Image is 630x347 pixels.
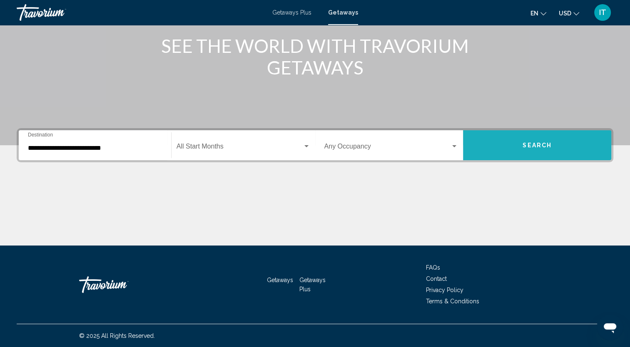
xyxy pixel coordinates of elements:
[426,264,440,271] a: FAQs
[79,272,162,297] a: Travorium
[592,4,613,21] button: User Menu
[272,9,311,16] a: Getaways Plus
[159,35,471,78] h1: SEE THE WORLD WITH TRAVORIUM GETAWAYS
[559,7,579,19] button: Change currency
[17,4,264,21] a: Travorium
[426,275,447,282] a: Contact
[328,9,358,16] a: Getaways
[79,332,155,339] span: © 2025 All Rights Reserved.
[267,277,293,283] a: Getaways
[599,8,606,17] span: IT
[597,314,623,340] iframe: Button to launch messaging window
[299,277,326,292] a: Getaways Plus
[426,287,463,293] a: Privacy Policy
[463,130,611,160] button: Search
[19,130,611,160] div: Search widget
[426,298,479,305] a: Terms & Conditions
[559,10,571,17] span: USD
[523,142,552,149] span: Search
[530,10,538,17] span: en
[530,7,546,19] button: Change language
